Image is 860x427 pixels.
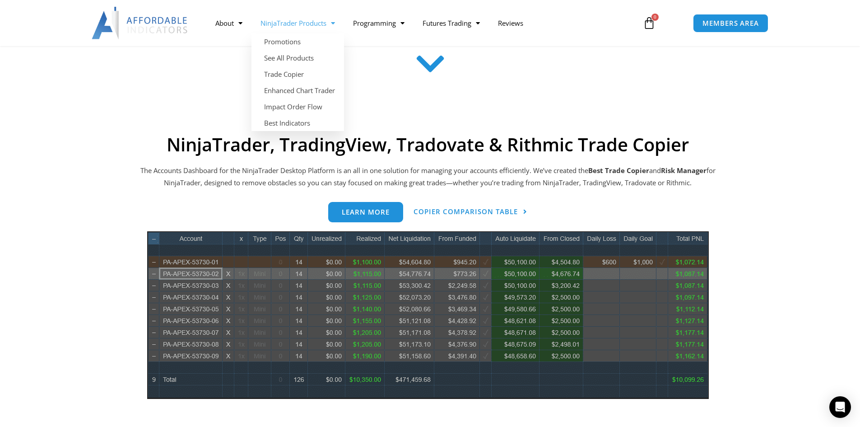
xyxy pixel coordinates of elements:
[251,33,344,131] ul: NinjaTrader Products
[139,164,717,190] p: The Accounts Dashboard for the NinjaTrader Desktop Platform is an all in one solution for managin...
[661,166,707,175] strong: Risk Manager
[693,14,768,33] a: MEMBERS AREA
[588,166,649,175] b: Best Trade Copier
[829,396,851,418] div: Open Intercom Messenger
[342,209,390,216] span: Learn more
[251,115,344,131] a: Best Indicators
[489,13,532,33] a: Reviews
[251,66,344,82] a: Trade Copier
[651,14,659,21] span: 0
[251,99,344,115] a: Impact Order Flow
[206,13,251,33] a: About
[414,13,489,33] a: Futures Trading
[251,50,344,66] a: See All Products
[328,202,403,222] a: Learn more
[92,7,189,39] img: LogoAI | Affordable Indicators – NinjaTrader
[251,13,344,33] a: NinjaTrader Products
[251,82,344,99] a: Enhanced Chart Trader
[414,202,527,222] a: Copier Comparison Table
[702,20,759,27] span: MEMBERS AREA
[147,231,709,399] img: wideview8 28 2 | Affordable Indicators – NinjaTrader
[344,13,414,33] a: Programming
[251,33,344,50] a: Promotions
[139,134,717,155] h2: NinjaTrader, TradingView, Tradovate & Rithmic Trade Copier
[629,10,669,36] a: 0
[414,208,518,215] span: Copier Comparison Table
[206,13,632,33] nav: Menu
